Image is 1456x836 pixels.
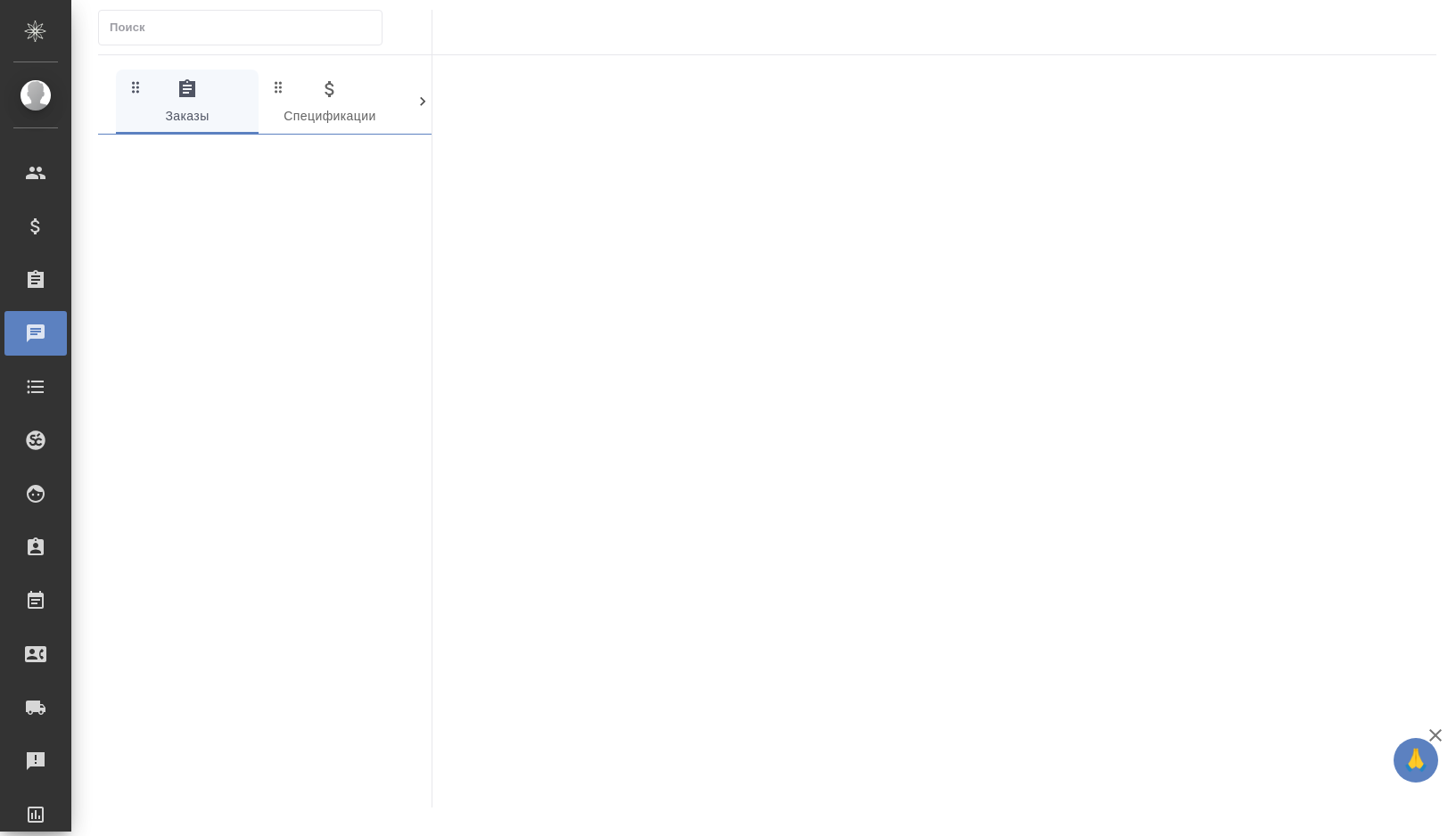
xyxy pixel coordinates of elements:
[1394,738,1438,783] button: 🙏
[412,78,533,127] span: Клиенты
[269,78,391,127] span: Спецификации
[127,78,248,127] span: Заказы
[413,78,430,95] svg: Зажми и перетащи, чтобы поменять порядок вкладок
[1401,742,1431,779] span: 🙏
[270,78,287,95] svg: Зажми и перетащи, чтобы поменять порядок вкладок
[128,78,144,95] svg: Зажми и перетащи, чтобы поменять порядок вкладок
[110,15,382,40] input: Поиск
